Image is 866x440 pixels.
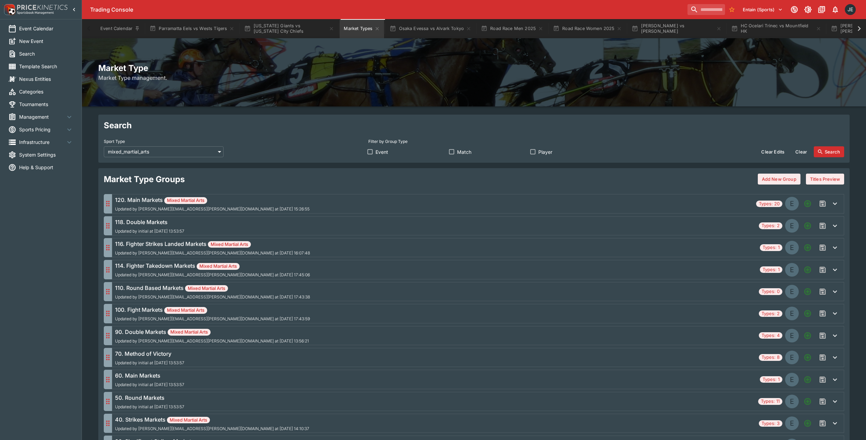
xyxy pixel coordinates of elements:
[115,426,309,431] span: Updated by [PERSON_NAME][EMAIL_ADDRESS][PERSON_NAME][DOMAIN_NAME] at [DATE] 14:10:37
[115,262,310,270] h6: 114. Fighter Takedown Markets
[817,307,829,320] span: Save changes to the Market Type group
[756,201,782,207] span: Types: 20
[791,146,811,157] button: Clear
[19,138,65,146] span: Infrastructure
[758,174,800,185] button: Add New Group
[375,148,388,156] span: Event
[19,164,73,171] span: Help & Support
[164,197,207,204] span: Mixed Martial Arts
[104,174,185,185] h2: Market Type Groups
[115,196,310,204] h6: 120. Main Markets
[208,241,251,248] span: Mixed Martial Arts
[115,284,310,292] h6: 110. Round Based Markets
[538,148,552,156] span: Player
[845,4,856,15] div: James Edlin
[115,229,184,234] span: Updated by initial at [DATE] 13:53:57
[785,197,799,210] div: EVENT
[627,19,726,38] button: [PERSON_NAME] vs [PERSON_NAME]
[843,2,858,17] button: James Edlin
[801,395,814,408] button: Add a new Market type to the group
[801,417,814,429] button: Add a new Market type to the group
[115,382,184,387] span: Updated by initial at [DATE] 13:53:57
[90,6,685,13] div: Trading Console
[17,5,68,10] img: PriceKinetics
[115,361,184,365] span: Updated by initial at [DATE] 13:53:57
[19,75,73,83] span: Nexus Entities
[115,405,184,409] span: Updated by initial at [DATE] 13:53:57
[829,3,841,16] button: Notifications
[167,417,210,424] span: Mixed Martial Arts
[457,148,471,156] span: Match
[115,328,309,336] h6: 90. Double Markets
[115,207,310,211] span: Updated by [PERSON_NAME][EMAIL_ADDRESS][PERSON_NAME][DOMAIN_NAME] at [DATE] 15:26:55
[785,373,799,386] div: EVENT
[104,120,844,131] h2: Search
[815,3,828,16] button: Documentation
[104,138,125,144] p: Sport Type
[185,285,228,292] span: Mixed Martial Arts
[801,285,814,298] button: Add a new Market type to the group
[760,376,782,383] span: Types: 1
[385,19,475,38] button: Osaka Evessa vs Alvark Tokyo
[759,332,782,339] span: Types: 4
[759,288,782,295] span: Types: 0
[759,420,782,427] span: Types: 3
[19,101,73,108] span: Tournaments
[2,3,16,16] img: PriceKinetics Logo
[340,19,384,38] button: Market Types
[115,273,310,277] span: Updated by [PERSON_NAME][EMAIL_ADDRESS][PERSON_NAME][DOMAIN_NAME] at [DATE] 17:45:06
[760,244,782,251] span: Types: 1
[817,417,829,429] span: Save changes to the Market Type group
[817,351,829,364] span: Save changes to the Market Type group
[19,63,73,70] span: Template Search
[785,219,799,233] div: EVENT
[726,4,737,15] button: No Bookmarks
[785,416,799,430] div: EVENT
[115,295,310,299] span: Updated by [PERSON_NAME][EMAIL_ADDRESS][PERSON_NAME][DOMAIN_NAME] at [DATE] 17:43:38
[785,351,799,364] div: EVENT
[817,220,829,232] span: Save changes to the Market Type group
[168,329,211,336] span: Mixed Martial Arts
[817,373,829,386] span: Save changes to the Market Type group
[801,264,814,276] button: Add a new Market type to the group
[727,19,825,38] button: HC Ocelari Trinec vs Mountfield HK
[115,317,310,321] span: Updated by [PERSON_NAME][EMAIL_ADDRESS][PERSON_NAME][DOMAIN_NAME] at [DATE] 17:43:59
[802,3,814,16] button: Toggle light/dark mode
[801,351,814,364] button: Add a new Market type to the group
[115,415,309,424] h6: 40. Strikes Markets
[817,241,829,254] span: Save changes to the Market Type group
[115,394,184,402] h6: 50. Round Markets
[801,329,814,342] button: Add a new Market type to the group
[240,19,338,38] button: [US_STATE] Giants vs [US_STATE] City Chiefs
[115,240,310,248] h6: 116. Fighter Strikes Landed Markets
[817,285,829,298] span: Save changes to the Market Type group
[19,113,65,120] span: Management
[814,146,844,157] button: Search
[785,285,799,298] div: EVENT
[801,307,814,320] button: Add a new Market type to the group
[806,174,844,185] button: Titles Preview
[115,218,184,226] h6: 118. Double Markets
[164,307,207,314] span: Mixed Martial Arts
[759,354,782,361] span: Types: 8
[785,263,799,277] div: EVENT
[98,74,850,82] h6: Market Type management.
[115,306,310,314] h6: 100. Fight Markets
[145,19,239,38] button: Parramatta Eels vs Wests Tigers
[785,395,799,408] div: EVENT
[96,19,144,38] button: Event Calendar
[19,126,65,133] span: Sports Pricing
[759,310,782,317] span: Types: 2
[817,395,829,408] span: Save changes to the Market Type group
[788,3,800,16] button: Connected to PK
[477,19,548,38] button: Road Race Men 2025
[19,38,73,45] span: New Event
[19,25,73,32] span: Event Calendar
[817,197,829,210] span: Save changes to the Market Type group
[785,307,799,320] div: EVENT
[760,266,782,273] span: Types: 1
[757,146,789,157] button: Clear Edits
[115,251,310,255] span: Updated by [PERSON_NAME][EMAIL_ADDRESS][PERSON_NAME][DOMAIN_NAME] at [DATE] 16:07:48
[758,398,782,405] span: Types: 11
[19,151,73,158] span: System Settings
